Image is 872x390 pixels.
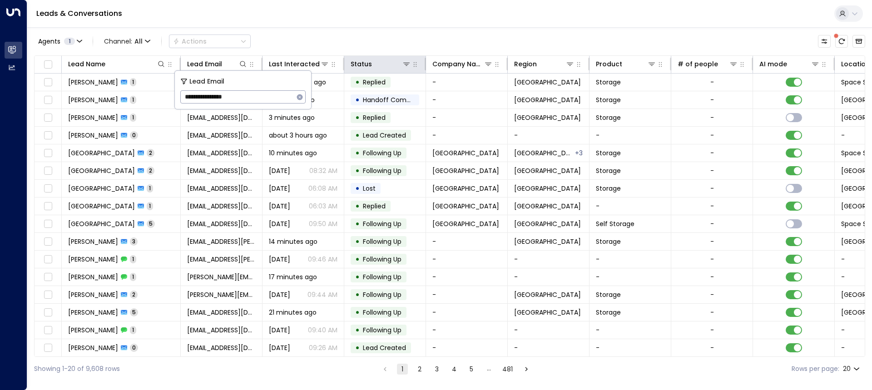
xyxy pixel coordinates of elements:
p: 09:40 AM [308,326,337,335]
td: - [426,109,508,126]
div: - [710,202,714,211]
p: 09:44 AM [307,290,337,299]
button: Go to next page [521,364,532,375]
td: - [590,339,671,356]
span: 1 [64,38,75,45]
div: - [710,78,714,87]
p: 09:50 AM [309,219,337,228]
span: Toggle select row [42,94,54,106]
span: Birmingham [514,184,581,193]
div: Location [841,59,870,69]
td: - [590,127,671,144]
div: • [355,74,360,90]
button: Channel:All [100,35,154,48]
span: Following Up [363,290,401,299]
td: - [508,268,590,286]
button: Go to page 2 [414,364,425,375]
div: - [710,148,714,158]
span: about 3 hours ago [269,131,327,140]
span: Shropshire [514,308,581,317]
span: 5 [147,220,155,227]
span: Vlatka Lake [68,184,135,193]
span: Vlatka Lake [68,166,135,175]
td: - [426,286,508,303]
span: Toggle select row [42,254,54,265]
span: Following Up [363,272,401,281]
div: Lead Email [187,59,222,69]
span: Storage [596,148,621,158]
span: Jul 23, 2025 [269,202,290,211]
span: vlatka.lake@space-station.co.uk [187,166,256,175]
td: - [426,304,508,321]
span: Mar 24, 2025 [269,219,290,228]
span: Kelsey dews [68,237,118,246]
div: Product [596,59,622,69]
div: Last Interacted [269,59,320,69]
span: Kelsey dews [68,255,118,264]
span: Vlatka Lake [68,202,135,211]
td: - [426,233,508,250]
span: Daniel Ashley [68,308,118,317]
div: • [355,305,360,320]
label: Rows per page: [792,364,839,374]
span: Aug 23, 2025 [269,343,290,352]
span: Yesterday [269,290,290,299]
span: Ibraar Hussain [68,290,118,299]
div: Status [351,59,372,69]
span: Berkshire [514,290,581,299]
span: 1 [130,255,136,263]
div: - [710,255,714,264]
div: - [710,184,714,193]
button: page 1 [397,364,408,375]
td: - [508,339,590,356]
div: Actions [173,37,207,45]
span: 1 [130,78,136,86]
span: vlatka.lake@space-station.co.uk [187,219,256,228]
div: Last Interacted [269,59,329,69]
span: Toggle select row [42,165,54,177]
span: Toggle select row [42,289,54,301]
span: Following Up [363,166,401,175]
button: Customize [818,35,831,48]
span: Daniel Ashley [68,326,118,335]
span: 2 [147,167,154,174]
button: Actions [169,35,251,48]
span: James Adcock [68,113,118,122]
span: Toggle select row [42,218,54,230]
span: Agents [38,38,60,44]
div: Lead Email [187,59,248,69]
span: Space Station [432,166,499,175]
span: 0 [130,344,138,351]
span: Toggle select row [42,130,54,141]
span: James Adcock [68,131,118,140]
span: Toggle select row [42,148,54,159]
td: - [590,321,671,339]
span: Lead Created [363,343,406,352]
div: Region [514,59,575,69]
span: Toggle select row [42,272,54,283]
span: danashley730@gmail.com [187,326,256,335]
span: 1 [130,326,136,334]
button: Go to page 4 [449,364,460,375]
span: Shropshire [514,166,581,175]
span: 0 [130,131,138,139]
button: Agents1 [34,35,85,48]
span: Space Station [432,184,499,193]
span: Replied [363,202,386,211]
span: christianp33@hotmail.com [187,113,256,122]
button: Go to page 5 [466,364,477,375]
td: - [426,321,508,339]
div: - [710,308,714,317]
p: 08:32 AM [309,166,337,175]
span: ibraar.s.hussain@gmail.com [187,290,256,299]
div: - [710,326,714,335]
td: - [590,268,671,286]
div: • [355,110,360,125]
span: Toggle select row [42,77,54,88]
div: • [355,128,360,143]
span: 14 minutes ago [269,237,317,246]
span: Toggle select row [42,307,54,318]
span: Shropshire [514,237,581,246]
td: - [426,91,508,109]
div: AI mode [759,59,820,69]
